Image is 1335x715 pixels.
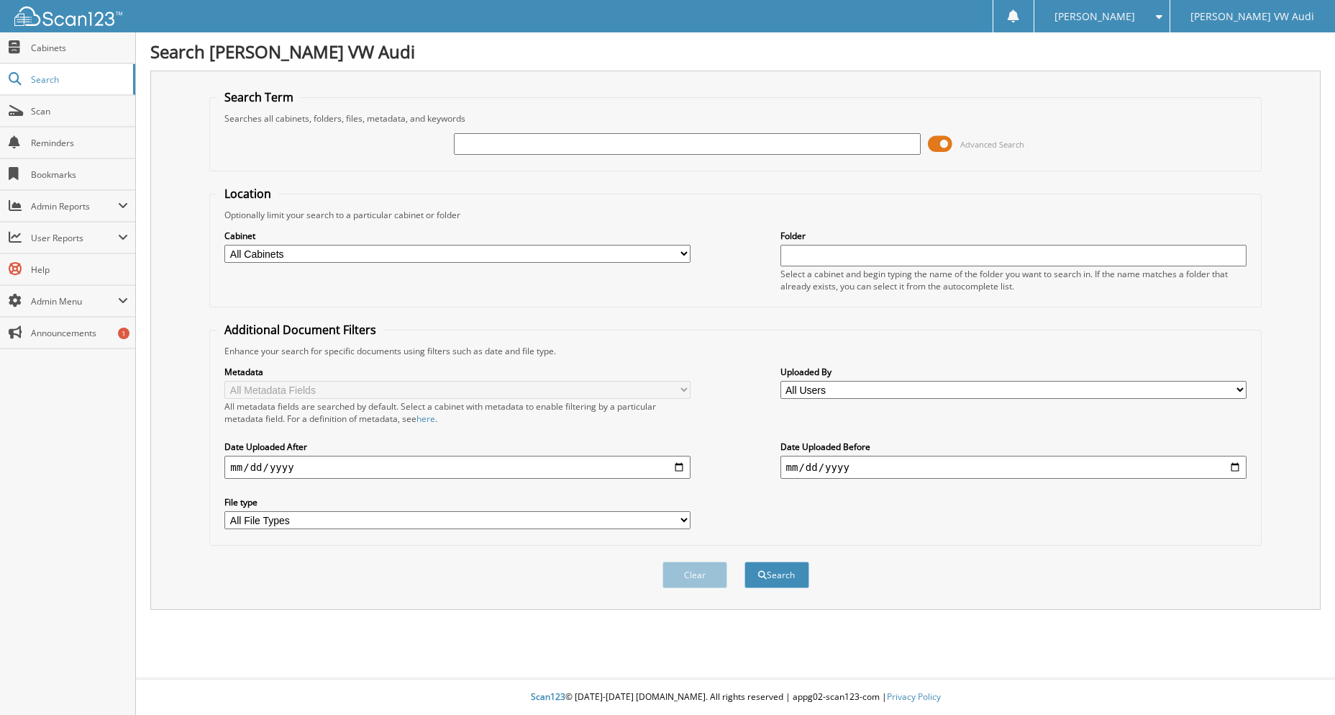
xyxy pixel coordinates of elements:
a: Privacy Policy [887,691,941,703]
label: File type [224,496,691,508]
span: User Reports [31,232,118,244]
div: Optionally limit your search to a particular cabinet or folder [217,209,1253,221]
legend: Location [217,186,278,202]
div: © [DATE]-[DATE] [DOMAIN_NAME]. All rights reserved | appg02-scan123-com | [136,680,1335,715]
div: Enhance your search for specific documents using filters such as date and file type. [217,345,1253,357]
span: [PERSON_NAME] [1054,12,1135,21]
legend: Search Term [217,89,301,105]
span: Reminders [31,137,128,149]
label: Metadata [224,366,691,378]
label: Uploaded By [780,366,1247,378]
span: [PERSON_NAME] VW Audi [1190,12,1314,21]
span: Help [31,264,128,276]
button: Search [744,562,809,588]
span: Scan [31,105,128,117]
button: Clear [662,562,727,588]
span: Cabinets [31,42,128,54]
span: Admin Reports [31,200,118,212]
div: All metadata fields are searched by default. Select a cabinet with metadata to enable filtering b... [224,400,691,425]
label: Date Uploaded After [224,441,691,453]
h1: Search [PERSON_NAME] VW Audi [150,40,1321,63]
input: end [780,456,1247,479]
span: Admin Menu [31,295,118,307]
label: Cabinet [224,230,691,242]
label: Date Uploaded Before [780,441,1247,453]
div: 1 [118,328,129,339]
input: start [224,456,691,479]
span: Bookmarks [31,168,128,181]
span: Search [31,73,126,86]
div: Searches all cabinets, folders, files, metadata, and keywords [217,112,1253,125]
span: Advanced Search [960,139,1024,150]
div: Select a cabinet and begin typing the name of the folder you want to search in. If the name match... [780,268,1247,292]
img: scan123-logo-white.svg [14,6,122,26]
legend: Additional Document Filters [217,322,383,338]
span: Scan123 [531,691,565,703]
span: Announcements [31,327,128,339]
label: Folder [780,230,1247,242]
a: here [416,413,435,425]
